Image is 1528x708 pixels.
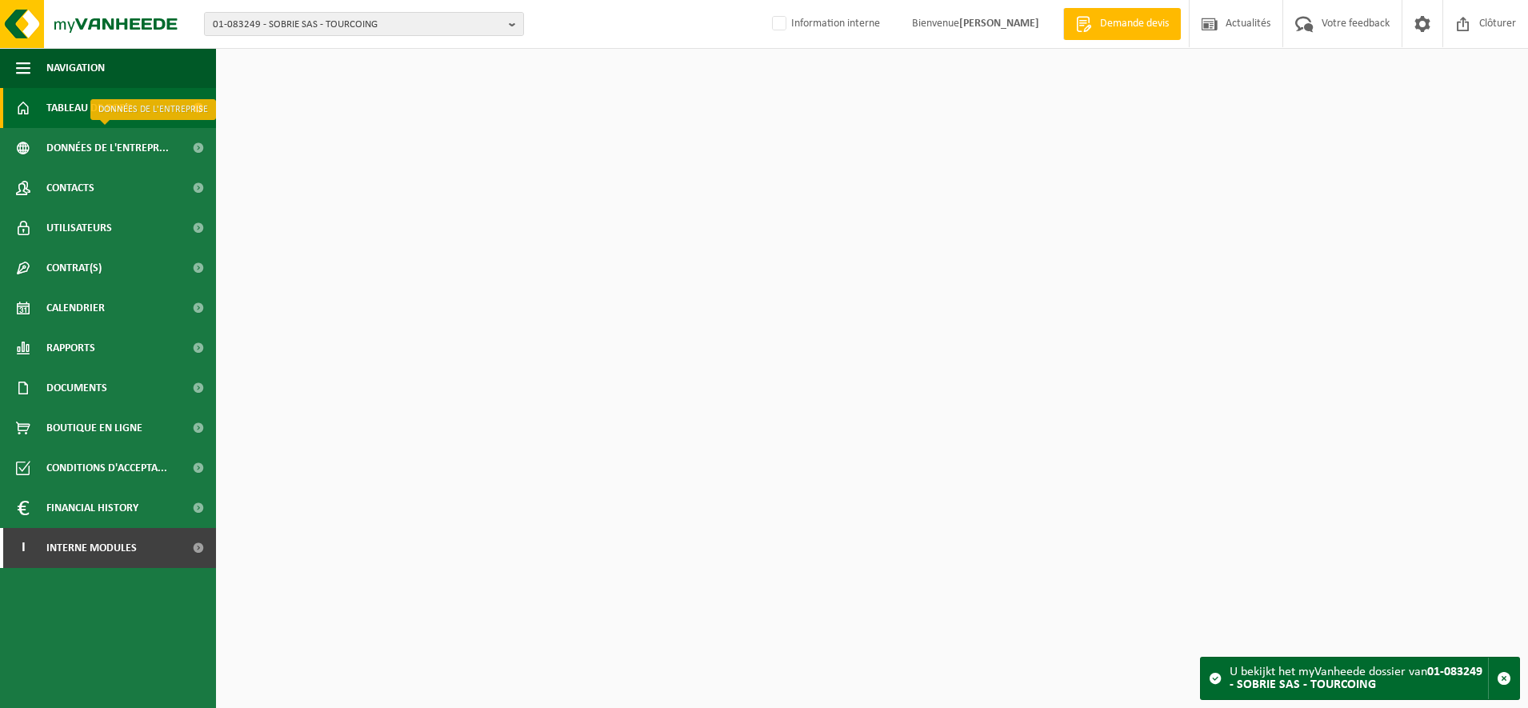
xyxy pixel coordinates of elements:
[204,12,524,36] button: 01-083249 - SOBRIE SAS - TOURCOING
[46,168,94,208] span: Contacts
[46,88,133,128] span: Tableau de bord
[46,208,112,248] span: Utilisateurs
[46,448,167,488] span: Conditions d'accepta...
[46,368,107,408] span: Documents
[1063,8,1181,40] a: Demande devis
[213,13,502,37] span: 01-083249 - SOBRIE SAS - TOURCOING
[46,488,138,528] span: Financial History
[46,408,142,448] span: Boutique en ligne
[46,248,102,288] span: Contrat(s)
[46,288,105,328] span: Calendrier
[1230,658,1488,699] div: U bekijkt het myVanheede dossier van
[46,528,137,568] span: Interne modules
[46,128,169,168] span: Données de l'entrepr...
[769,12,880,36] label: Information interne
[16,528,30,568] span: I
[46,48,105,88] span: Navigation
[959,18,1039,30] strong: [PERSON_NAME]
[46,328,95,368] span: Rapports
[1230,666,1482,691] strong: 01-083249 - SOBRIE SAS - TOURCOING
[1096,16,1173,32] span: Demande devis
